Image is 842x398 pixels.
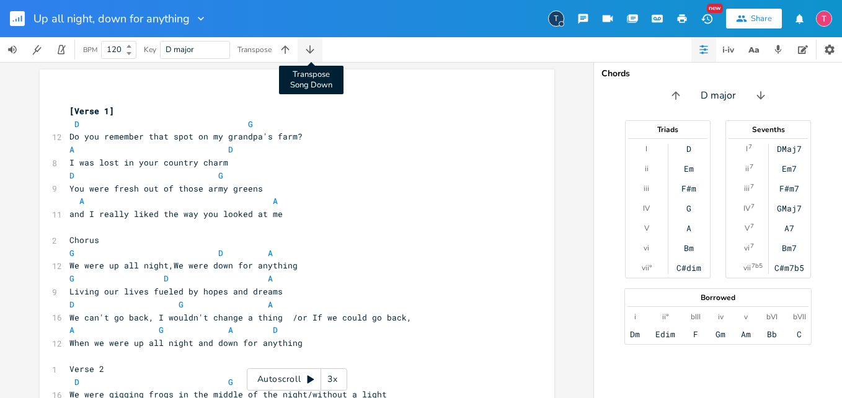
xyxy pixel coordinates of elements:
[767,329,777,339] div: Bb
[268,247,273,259] span: A
[74,118,79,130] span: D
[83,46,97,53] div: BPM
[268,273,273,284] span: A
[69,273,74,284] span: G
[144,46,156,53] div: Key
[298,37,322,62] button: Transpose Song Down
[74,376,79,387] span: D
[247,368,347,391] div: Autoscroll
[644,243,649,253] div: vi
[642,263,652,273] div: vii°
[691,312,701,322] div: bIII
[750,241,754,251] sup: 7
[693,329,698,339] div: F
[69,208,283,219] span: and I really liked the way you looked at me
[750,162,753,172] sup: 7
[237,46,272,53] div: Transpose
[69,170,74,181] span: D
[779,184,799,193] div: F#m7
[745,164,749,174] div: ii
[69,312,412,323] span: We can't go back, I wouldn't change a thing /or If we could go back,
[69,105,114,117] span: [Verse 1]
[744,243,750,253] div: vi
[645,164,649,174] div: ii
[218,247,223,259] span: D
[69,144,74,155] span: A
[33,13,190,24] span: Up all night, down for anything
[321,368,343,391] div: 3x
[686,144,691,154] div: D
[69,324,74,335] span: A
[601,69,835,78] div: Chords
[686,223,691,233] div: A
[69,131,303,142] span: Do you remember that spot on my grandpa's farm?
[273,195,278,206] span: A
[726,9,782,29] button: Share
[745,223,750,233] div: V
[228,324,233,335] span: A
[681,184,696,193] div: F#m
[630,329,640,339] div: Dm
[707,4,723,13] div: New
[774,263,804,273] div: C#m7b5
[741,329,751,339] div: Am
[750,221,754,231] sup: 7
[179,299,184,310] span: G
[643,203,650,213] div: IV
[164,273,169,284] span: D
[743,203,750,213] div: IV
[662,312,668,322] div: ii°
[548,11,564,27] div: tabitha8501.tn
[69,157,228,168] span: I was lost in your country charm
[726,126,810,133] div: Sevenths
[716,329,725,339] div: Gm
[69,299,74,310] span: D
[626,126,710,133] div: Triads
[744,184,750,193] div: iii
[634,312,636,322] div: i
[684,243,694,253] div: Bm
[694,7,719,30] button: New
[159,324,164,335] span: G
[777,144,802,154] div: DMaj7
[748,142,752,152] sup: 7
[751,13,772,24] div: Share
[228,376,233,387] span: G
[645,144,647,154] div: I
[273,324,278,335] span: D
[751,261,763,271] sup: 7b5
[676,263,701,273] div: C#dim
[718,312,724,322] div: iv
[766,312,778,322] div: bVI
[218,170,223,181] span: G
[69,183,263,194] span: You were fresh out of those army greens
[625,294,811,301] div: Borrowed
[69,260,298,271] span: We were up all night,We were down for anything
[701,89,736,103] span: D major
[644,184,649,193] div: iii
[744,312,748,322] div: v
[793,312,806,322] div: bVII
[69,337,303,348] span: When we were up all night and down for anything
[69,286,283,297] span: Living our lives fueled by hopes and dreams
[228,144,233,155] span: D
[69,363,104,374] span: Verse 2
[655,329,675,339] div: Edim
[248,118,253,130] span: G
[166,44,194,55] span: D major
[777,203,802,213] div: GMaj7
[69,247,74,259] span: G
[750,182,754,192] sup: 7
[644,223,649,233] div: V
[69,234,99,245] span: Chorus
[743,263,751,273] div: vii
[79,195,84,206] span: A
[746,144,748,154] div: I
[782,243,797,253] div: Bm7
[784,223,794,233] div: A7
[686,203,691,213] div: G
[751,201,755,211] sup: 7
[782,164,797,174] div: Em7
[268,299,273,310] span: A
[684,164,694,174] div: Em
